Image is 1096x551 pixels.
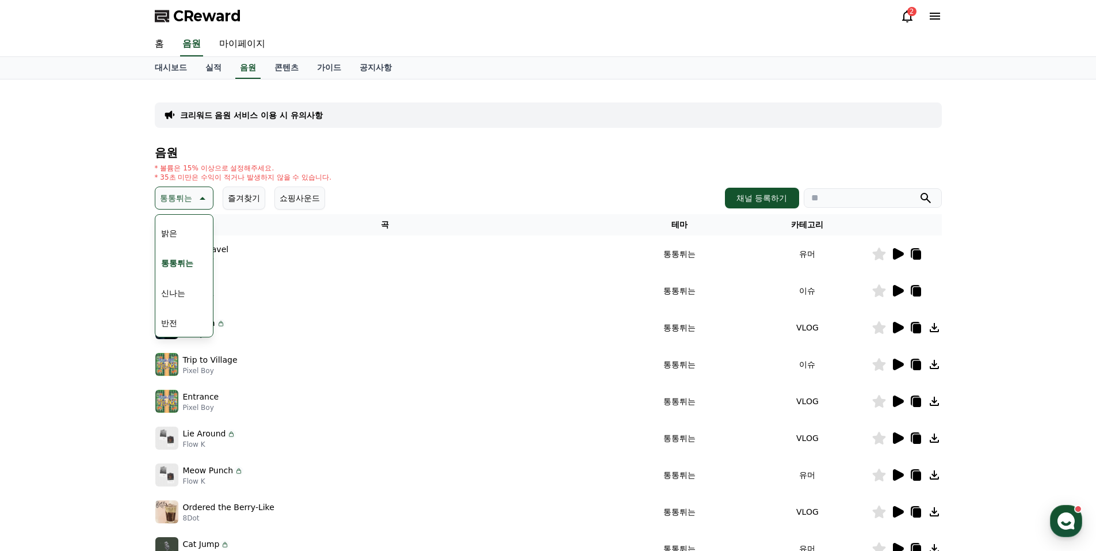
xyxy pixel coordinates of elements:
[743,272,871,309] td: 이슈
[743,457,871,493] td: 유머
[274,187,325,210] button: 쇼핑사운드
[178,382,192,392] span: 설정
[223,187,265,210] button: 즐겨찾기
[616,457,743,493] td: 통통튀는
[743,493,871,530] td: VLOG
[146,57,196,79] a: 대시보드
[156,310,182,336] button: 반전
[155,187,213,210] button: 통통튀는
[155,7,241,25] a: CReward
[616,309,743,346] td: 통통튀는
[155,146,942,159] h4: 음원
[155,173,332,182] p: * 35초 미만은 수익이 적거나 발생하지 않을 수 있습니다.
[156,250,198,276] button: 통통튀는
[76,365,148,394] a: 대화
[155,427,178,450] img: music
[183,428,226,440] p: Lie Around
[616,214,743,235] th: 테마
[155,500,178,523] img: music
[743,309,871,346] td: VLOG
[3,365,76,394] a: 홈
[146,32,173,56] a: 홈
[350,57,401,79] a: 공지사항
[616,383,743,420] td: 통통튀는
[616,346,743,383] td: 통통튀는
[36,382,43,392] span: 홈
[743,420,871,457] td: VLOG
[900,9,914,23] a: 2
[148,365,221,394] a: 설정
[183,501,274,514] p: Ordered the Berry-Like
[183,538,220,550] p: Cat Jump
[183,366,238,375] p: Pixel Boy
[180,32,203,56] a: 음원
[265,57,308,79] a: 콘텐츠
[156,221,182,246] button: 밝은
[173,7,241,25] span: CReward
[616,272,743,309] td: 통통튀는
[196,57,231,79] a: 실적
[155,353,178,376] img: music
[616,235,743,272] td: 통통튀는
[183,477,244,486] p: Flow K
[210,32,274,56] a: 마이페이지
[156,280,190,306] button: 신나는
[155,214,616,235] th: 곡
[155,390,178,413] img: music
[160,190,192,206] p: 통통튀는
[235,57,261,79] a: 음원
[616,493,743,530] td: 통통튀는
[155,164,332,173] p: * 볼륨은 15% 이상으로 설정해주세요.
[183,391,219,403] p: Entrance
[183,403,219,412] p: Pixel Boy
[183,440,236,449] p: Flow K
[105,383,119,392] span: 대화
[183,514,274,523] p: 8Dot
[743,346,871,383] td: 이슈
[743,214,871,235] th: 카테고리
[155,463,178,487] img: music
[308,57,350,79] a: 가이드
[183,465,234,477] p: Meow Punch
[907,7,916,16] div: 2
[743,235,871,272] td: 유머
[616,420,743,457] td: 통통튀는
[180,109,323,121] a: 크리워드 음원 서비스 이용 시 유의사항
[725,188,799,208] button: 채널 등록하기
[743,383,871,420] td: VLOG
[183,354,238,366] p: Trip to Village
